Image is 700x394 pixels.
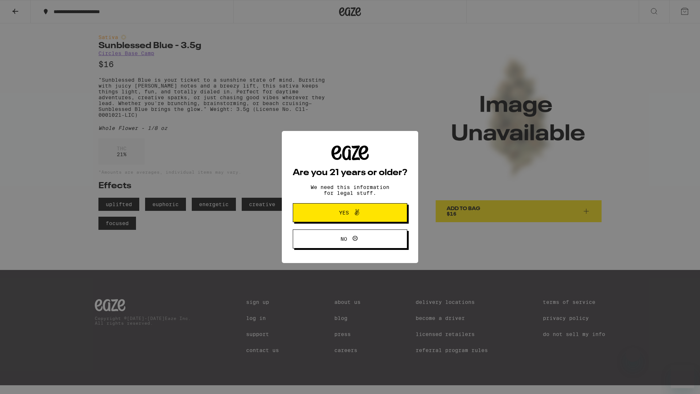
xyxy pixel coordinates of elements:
[671,365,694,388] iframe: Button to launch messaging window
[339,210,349,215] span: Yes
[293,229,407,248] button: No
[341,236,347,242] span: No
[293,169,407,177] h2: Are you 21 years or older?
[304,184,396,196] p: We need this information for legal stuff.
[626,347,640,362] iframe: Close message
[293,203,407,222] button: Yes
